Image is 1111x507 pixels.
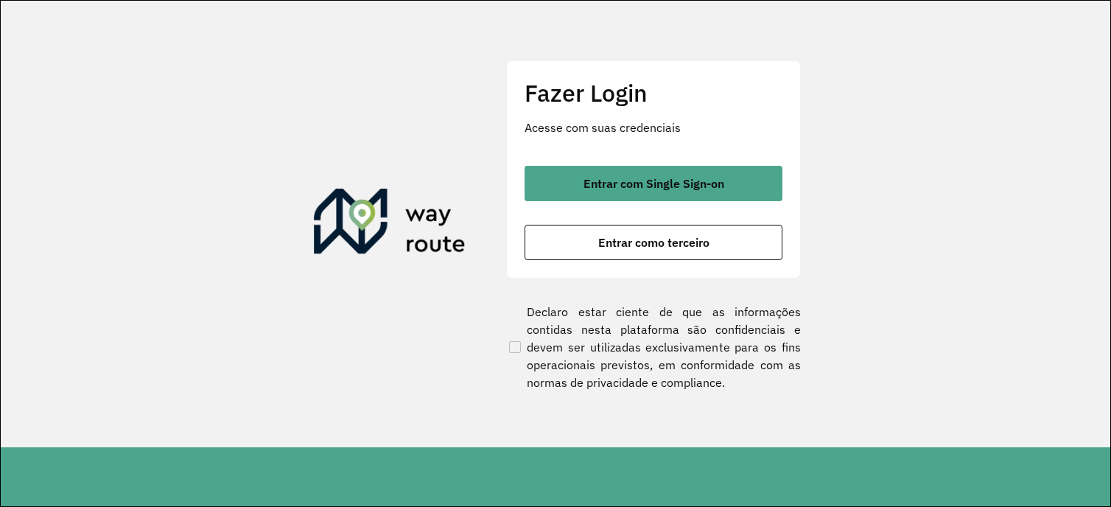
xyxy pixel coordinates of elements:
label: Declaro estar ciente de que as informações contidas nesta plataforma são confidenciais e devem se... [506,303,801,391]
img: Roteirizador AmbevTech [314,189,466,259]
p: Acesse com suas credenciais [525,119,782,136]
button: button [525,166,782,201]
span: Entrar com Single Sign-on [583,178,724,189]
span: Entrar como terceiro [598,237,709,248]
button: button [525,225,782,260]
h2: Fazer Login [525,79,782,107]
